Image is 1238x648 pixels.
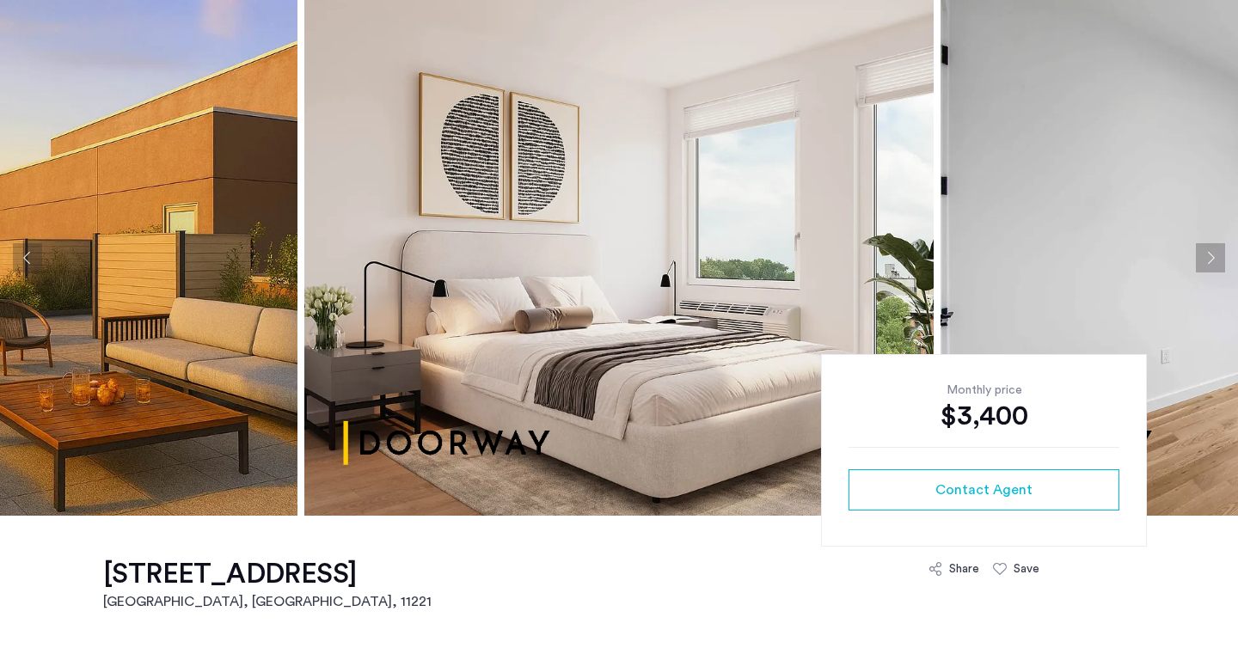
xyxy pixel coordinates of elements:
button: button [849,469,1119,510]
a: [STREET_ADDRESS][GEOGRAPHIC_DATA], [GEOGRAPHIC_DATA], 11221 [103,557,432,612]
div: $3,400 [849,399,1119,433]
div: Share [949,560,979,578]
div: Monthly price [849,382,1119,399]
button: Next apartment [1196,243,1225,272]
div: Save [1014,560,1039,578]
button: Previous apartment [13,243,42,272]
h2: [GEOGRAPHIC_DATA], [GEOGRAPHIC_DATA] , 11221 [103,591,432,612]
span: Contact Agent [935,480,1033,500]
h1: [STREET_ADDRESS] [103,557,432,591]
